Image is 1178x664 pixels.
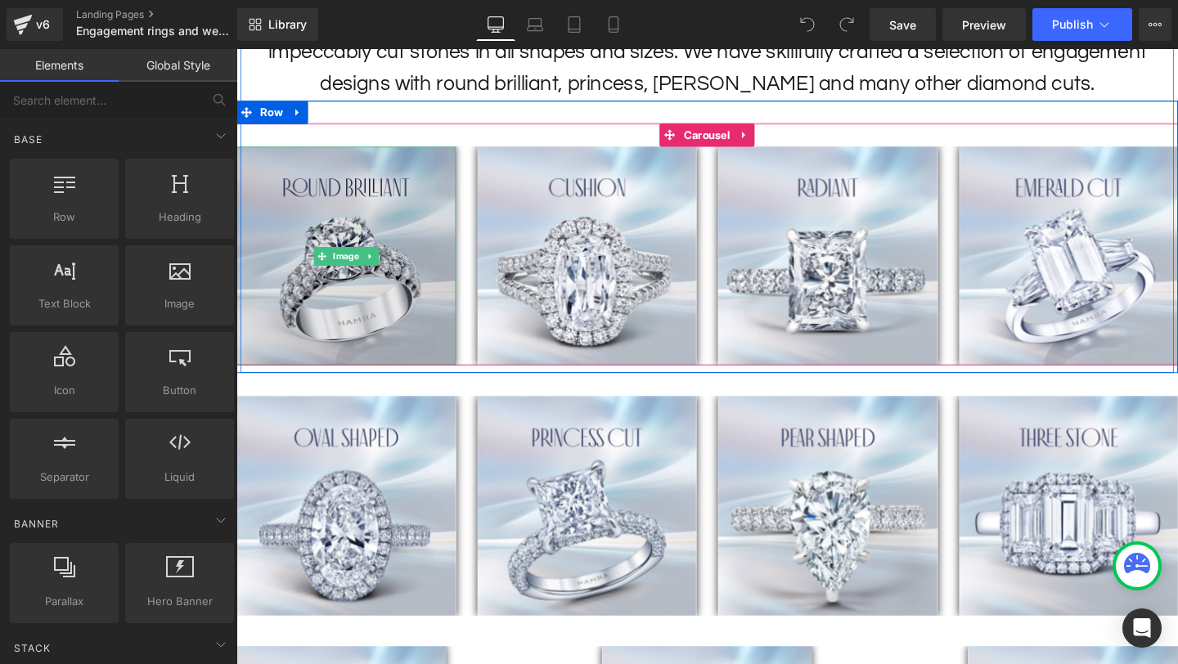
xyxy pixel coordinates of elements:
[15,382,114,399] span: Icon
[15,295,114,312] span: Text Block
[515,8,555,41] a: Laptop
[130,382,229,399] span: Button
[1032,8,1132,41] button: Publish
[15,469,114,486] span: Separator
[760,103,991,334] img: emerald cut diamond rings
[1139,8,1171,41] button: More
[130,469,229,486] span: Liquid
[524,79,545,103] a: Expand / Collapse
[76,8,264,21] a: Landing Pages
[791,8,824,41] button: Undo
[54,55,75,79] a: Expand / Collapse
[962,16,1006,34] span: Preview
[555,8,594,41] a: Tablet
[12,640,52,656] span: Stack
[132,209,149,228] a: Expand / Collapse
[15,209,114,226] span: Row
[237,8,318,41] a: New Library
[1052,18,1093,31] span: Publish
[506,103,737,334] img: radiant cut diamond rings
[33,14,53,35] div: v6
[254,103,484,334] img: cushion cut diamond ring
[15,593,114,610] span: Parallax
[254,366,484,596] img: princess cut diamond rings
[889,16,916,34] span: Save
[130,295,229,312] span: Image
[119,49,237,82] a: Global Style
[130,209,229,226] span: Heading
[594,8,633,41] a: Mobile
[130,593,229,610] span: Hero Banner
[466,79,524,103] span: Carousel
[506,366,737,596] img: pear shaped diamond rings
[760,366,991,596] img: three stone diamond rings
[12,516,61,532] span: Banner
[76,25,233,38] span: Engagement rings and wedding bands at Hamra Jewelers in [GEOGRAPHIC_DATA], [US_STATE].
[268,17,307,32] span: Library
[830,8,863,41] button: Redo
[21,55,54,79] span: Row
[476,8,515,41] a: Desktop
[7,8,63,41] a: v6
[942,8,1026,41] a: Preview
[1122,608,1162,648] div: Open Intercom Messenger
[98,209,132,228] span: Image
[12,132,44,147] span: Base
